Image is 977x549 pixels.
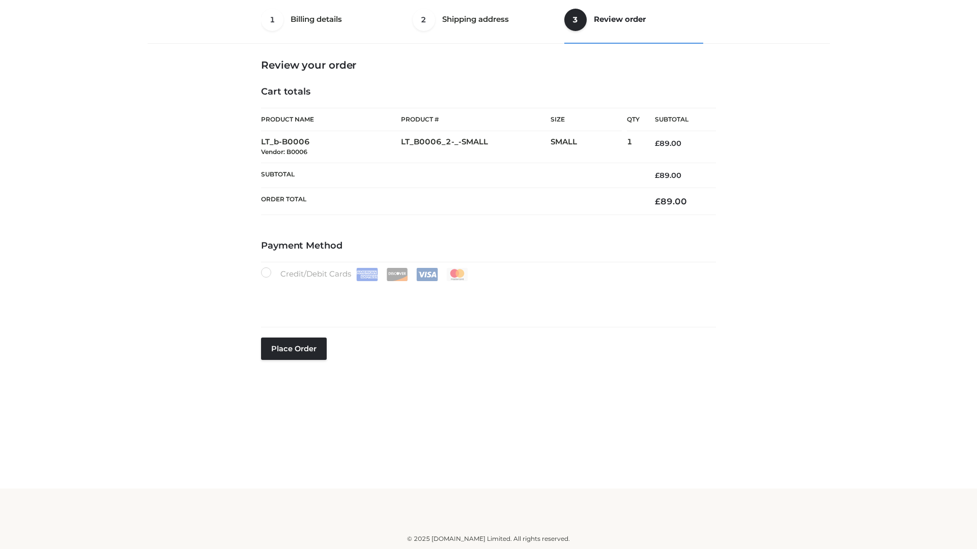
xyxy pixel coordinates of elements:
th: Product # [401,108,551,131]
th: Product Name [261,108,401,131]
img: Discover [386,268,408,281]
bdi: 89.00 [655,171,681,180]
bdi: 89.00 [655,139,681,148]
span: £ [655,196,660,206]
td: 1 [627,131,640,163]
th: Order Total [261,188,640,215]
td: LT_b-B0006 [261,131,401,163]
h4: Payment Method [261,240,716,252]
span: £ [655,139,659,148]
th: Subtotal [640,108,716,131]
iframe: Secure payment input frame [259,279,714,316]
button: Place order [261,338,327,360]
span: £ [655,171,659,180]
div: © 2025 [DOMAIN_NAME] Limited. All rights reserved. [151,534,826,544]
th: Subtotal [261,163,640,188]
img: Visa [416,268,438,281]
bdi: 89.00 [655,196,687,206]
td: LT_B0006_2-_-SMALL [401,131,551,163]
h3: Review your order [261,59,716,71]
label: Credit/Debit Cards [261,267,469,281]
td: SMALL [551,131,627,163]
th: Qty [627,108,640,131]
img: Mastercard [446,268,468,281]
h4: Cart totals [261,86,716,98]
small: Vendor: B0006 [261,148,307,156]
img: Amex [356,268,378,281]
th: Size [551,108,622,131]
